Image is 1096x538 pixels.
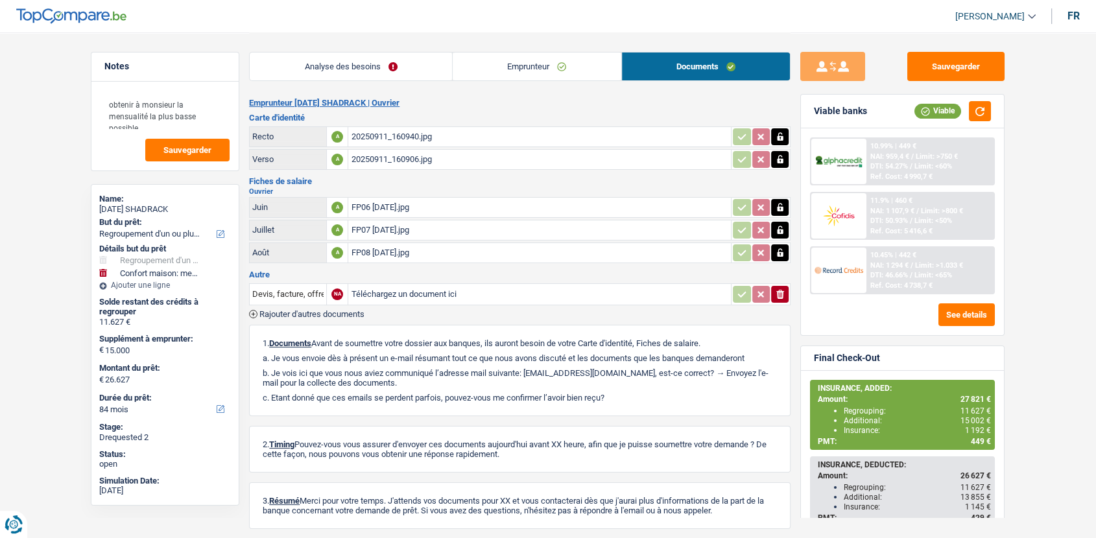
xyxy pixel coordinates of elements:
[870,196,912,205] div: 11.9% | 460 €
[960,483,991,492] span: 11 627 €
[955,11,1025,22] span: [PERSON_NAME]
[938,303,995,326] button: See details
[249,98,791,108] h2: Emprunteur [DATE] SHADRACK | Ouvrier
[965,426,991,435] span: 1 192 €
[351,198,728,217] div: FP06 [DATE].jpg
[914,104,961,118] div: Viable
[269,496,300,506] span: Résumé
[99,432,231,443] div: Drequested 2
[99,476,231,486] div: Simulation Date:
[818,384,991,393] div: INSURANCE, ADDED:
[252,154,324,164] div: Verso
[331,154,343,165] div: A
[263,439,777,459] p: 2. Pouvez-vous vous assurer d'envoyer ces documents aujourd'hui avant XX heure, afin que je puiss...
[870,271,908,279] span: DTI: 46.66%
[1067,10,1080,22] div: fr
[331,224,343,236] div: A
[453,53,621,80] a: Emprunteur
[844,426,991,435] div: Insurance:
[269,338,311,348] span: Documents
[99,345,104,355] span: €
[249,177,791,185] h3: Fiches de salaire
[844,416,991,425] div: Additional:
[99,297,231,317] div: Solde restant des crédits à regrouper
[99,485,231,496] div: [DATE]
[870,162,908,170] span: DTI: 54.27%
[971,437,991,446] span: 449 €
[252,248,324,257] div: Août
[815,204,863,228] img: Cofidis
[916,152,958,161] span: Limit: >750 €
[351,127,728,146] div: 20250911_160940.jpg
[910,162,912,170] span: /
[331,202,343,213] div: A
[910,216,912,225] span: /
[249,310,364,318] button: Rajouter d'autres documents
[914,162,952,170] span: Limit: <60%
[818,460,991,469] div: INSURANCE, DEDUCTED:
[99,363,228,373] label: Montant du prêt:
[844,483,991,492] div: Regrouping:
[351,150,728,169] div: 20250911_160906.jpg
[16,8,126,24] img: TopCompare Logo
[915,261,963,270] span: Limit: >1.033 €
[971,513,991,522] span: 429 €
[263,368,777,388] p: b. Je vois ici que vous nous aviez communiqué l’adresse mail suivante: [EMAIL_ADDRESS][DOMAIN_NA...
[99,422,231,432] div: Stage:
[263,353,777,363] p: a. Je vous envoie dès à présent un e-mail résumant tout ce que nous avons discuté et les doc...
[259,310,364,318] span: Rajouter d'autres documents
[870,216,908,225] span: DTI: 50.93%
[907,52,1005,81] button: Sauvegarder
[965,502,991,511] span: 1 145 €
[104,61,226,72] h5: Notes
[331,247,343,259] div: A
[263,338,777,348] p: 1. Avant de soumettre votre dossier aux banques, ils auront besoin de votre Carte d'identité, Fic...
[622,53,791,80] a: Documents
[249,188,791,195] h2: Ouvrier
[818,395,991,404] div: Amount:
[249,270,791,279] h3: Autre
[911,152,914,161] span: /
[870,251,916,259] div: 10.45% | 442 €
[815,154,863,169] img: AlphaCredit
[914,271,952,279] span: Limit: <65%
[263,393,777,403] p: c. Etant donné que ces emails se perdent parfois, pouvez-vous me confirmer l’avoir bien reçu?
[331,288,343,300] div: NA
[960,471,991,480] span: 26 627 €
[99,244,231,254] div: Détails but du prêt
[351,220,728,240] div: FP07 [DATE].jpg
[818,437,991,446] div: PMT:
[331,131,343,143] div: A
[945,6,1036,27] a: [PERSON_NAME]
[870,172,933,181] div: Ref. Cost: 4 990,7 €
[911,261,913,270] span: /
[249,113,791,122] h3: Carte d'identité
[870,207,914,215] span: NAI: 1 107,9 €
[914,216,952,225] span: Limit: <50%
[252,225,324,235] div: Juillet
[252,202,324,212] div: Juin
[814,106,867,117] div: Viable banks
[960,493,991,502] span: 13 855 €
[99,449,231,460] div: Status:
[263,496,777,515] p: 3. Merci pour votre temps. J'attends vos documents pour XX et vous contacterai dès que j'aurai p...
[870,227,933,235] div: Ref. Cost: 5 416,6 €
[269,439,294,449] span: Timing
[960,406,991,415] span: 11 627 €
[960,395,991,404] span: 27 821 €
[870,152,909,161] span: NAI: 959,4 €
[99,375,104,385] span: €
[870,261,909,270] span: NAI: 1 294 €
[844,502,991,511] div: Insurance:
[351,243,728,263] div: FP08 [DATE].jpg
[99,204,231,215] div: [DATE] SHADRACK
[818,471,991,480] div: Amount:
[870,281,933,290] div: Ref. Cost: 4 738,7 €
[99,459,231,469] div: open
[250,53,452,80] a: Analyse des besoins
[916,207,919,215] span: /
[815,258,863,282] img: Record Credits
[910,271,912,279] span: /
[99,334,228,344] label: Supplément à emprunter:
[99,281,231,290] div: Ajouter une ligne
